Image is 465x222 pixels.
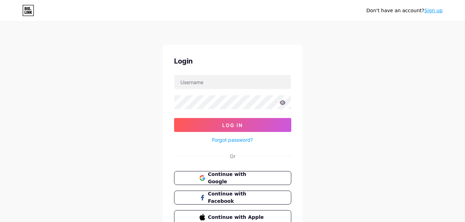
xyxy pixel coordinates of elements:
[366,7,443,14] div: Don't have an account?
[208,190,265,205] span: Continue with Facebook
[222,122,243,128] span: Log In
[174,171,291,185] button: Continue with Google
[208,171,265,185] span: Continue with Google
[174,118,291,132] button: Log In
[174,191,291,205] button: Continue with Facebook
[212,136,253,143] a: Forgot password?
[208,214,265,221] span: Continue with Apple
[424,8,443,13] a: Sign up
[174,56,291,66] div: Login
[230,153,235,160] div: Or
[174,75,291,89] input: Username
